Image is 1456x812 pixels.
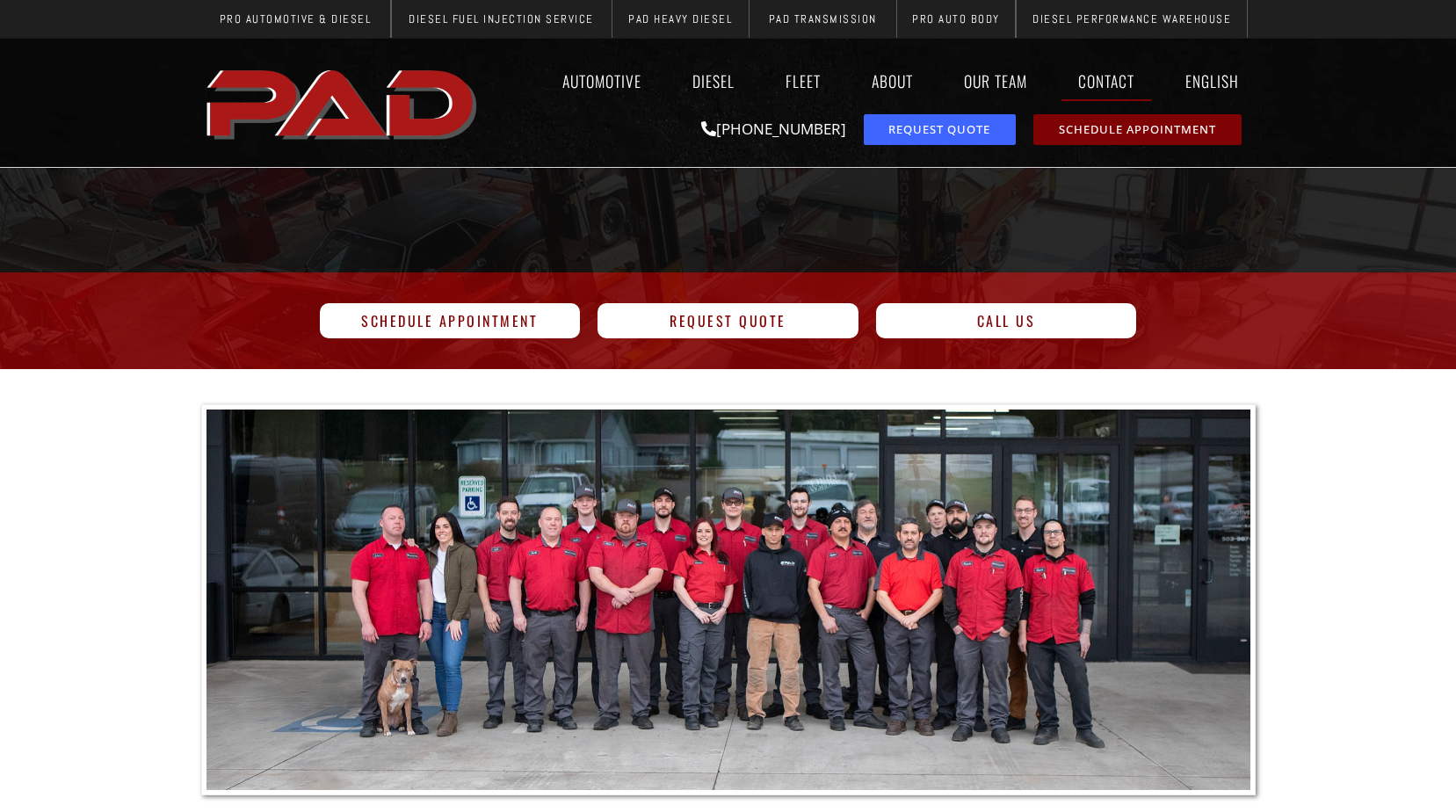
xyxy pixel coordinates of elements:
span: Pro Auto Body [912,13,1000,25]
a: [PHONE_NUMBER] [701,119,846,139]
img: A group of 20 people in red uniforms and one dog stand in front of a building with glass doors an... [206,410,1250,790]
span: Request Quote [670,314,786,328]
a: request a service or repair quote [864,114,1016,145]
span: Schedule Appointment [361,314,538,328]
a: schedule repair or service appointment [1033,114,1242,145]
a: About [855,61,930,101]
span: PAD Heavy Diesel [628,13,732,25]
a: Schedule Appointment [320,303,581,338]
span: PAD Transmission [769,13,877,25]
a: Contact [1061,61,1151,101]
img: The image shows the word "PAD" in bold, red, uppercase letters with a slight shadow effect. [201,55,486,150]
a: English [1169,61,1256,101]
a: pro automotive and diesel home page [201,55,486,150]
span: Schedule Appointment [1059,124,1216,135]
a: Request Quote [598,303,858,338]
a: Call Us [876,303,1137,338]
span: Request Quote [888,124,990,135]
a: Fleet [769,61,837,101]
span: Diesel Fuel Injection Service [409,13,594,25]
nav: Menu [486,61,1256,101]
span: Pro Automotive & Diesel [220,13,372,25]
span: Diesel Performance Warehouse [1032,13,1231,25]
a: Our Team [947,61,1044,101]
a: Diesel [676,61,751,101]
a: Automotive [546,61,658,101]
span: Call Us [977,314,1036,328]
